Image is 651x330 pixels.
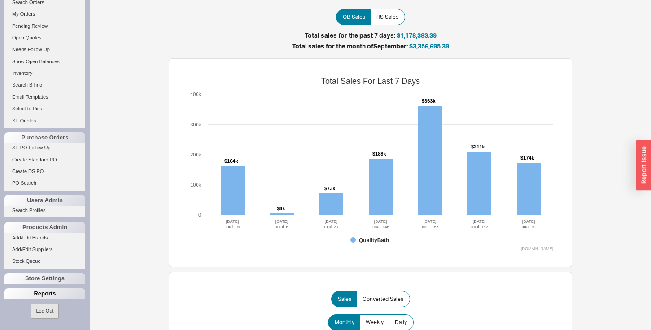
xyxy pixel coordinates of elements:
[521,225,536,229] tspan: Total: 91
[4,132,85,143] div: Purchase Orders
[338,295,351,303] span: Sales
[363,295,403,303] span: Converted Sales
[190,182,201,187] text: 100k
[473,219,485,224] tspan: [DATE]
[409,42,449,50] span: $3,356,695.39
[323,225,339,229] tspan: Total: 87
[275,219,288,224] tspan: [DATE]
[226,219,239,224] tspan: [DATE]
[421,225,438,229] tspan: Total: 157
[471,144,485,149] tspan: $211k
[366,319,384,326] span: Weekly
[31,304,58,318] button: Log Out
[321,77,420,86] tspan: Total Sales For Last 7 Days
[324,186,336,191] tspan: $73k
[424,219,436,224] tspan: [DATE]
[4,206,85,215] a: Search Profiles
[4,178,85,188] a: PO Search
[225,225,240,229] tspan: Total: 99
[4,9,85,19] a: My Orders
[4,45,85,54] a: Needs Follow Up
[520,155,534,161] tspan: $174k
[4,69,85,78] a: Inventory
[4,195,85,206] div: Users Admin
[4,256,85,266] a: Stock Queue
[422,98,436,104] tspan: $363k
[325,219,337,224] tspan: [DATE]
[99,43,642,49] h5: Total sales for the month of September :
[190,122,201,127] text: 300k
[522,219,535,224] tspan: [DATE]
[374,219,387,224] tspan: [DATE]
[224,158,238,164] tspan: $164k
[190,152,201,157] text: 200k
[4,167,85,176] a: Create DS PO
[4,288,85,299] div: Reports
[371,225,389,229] tspan: Total: 146
[12,47,50,52] span: Needs Follow Up
[4,22,85,31] a: Pending Review
[4,155,85,165] a: Create Standard PO
[359,237,389,243] tspan: QualityBath
[12,23,48,29] span: Pending Review
[4,143,85,152] a: SE PO Follow Up
[4,92,85,102] a: Email Templates
[4,222,85,233] div: Products Admin
[4,80,85,90] a: Search Billing
[4,33,85,43] a: Open Quotes
[4,245,85,254] a: Add/Edit Suppliers
[4,116,85,126] a: SE Quotes
[277,206,285,211] tspan: $6k
[190,91,201,97] text: 400k
[395,319,407,326] span: Daily
[4,104,85,113] a: Select to Pick
[4,233,85,243] a: Add/Edit Brands
[275,225,288,229] tspan: Total: 6
[4,57,85,66] a: Show Open Balances
[4,273,85,284] div: Store Settings
[99,32,642,39] h5: Total sales for the past 7 days:
[343,13,365,21] span: QB Sales
[198,212,201,217] text: 0
[521,247,553,251] text: [DOMAIN_NAME]
[372,151,386,156] tspan: $188k
[335,319,354,326] span: Monthly
[397,31,437,39] span: $1,178,383.39
[470,225,488,229] tspan: Total: 162
[376,13,398,21] span: HS Sales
